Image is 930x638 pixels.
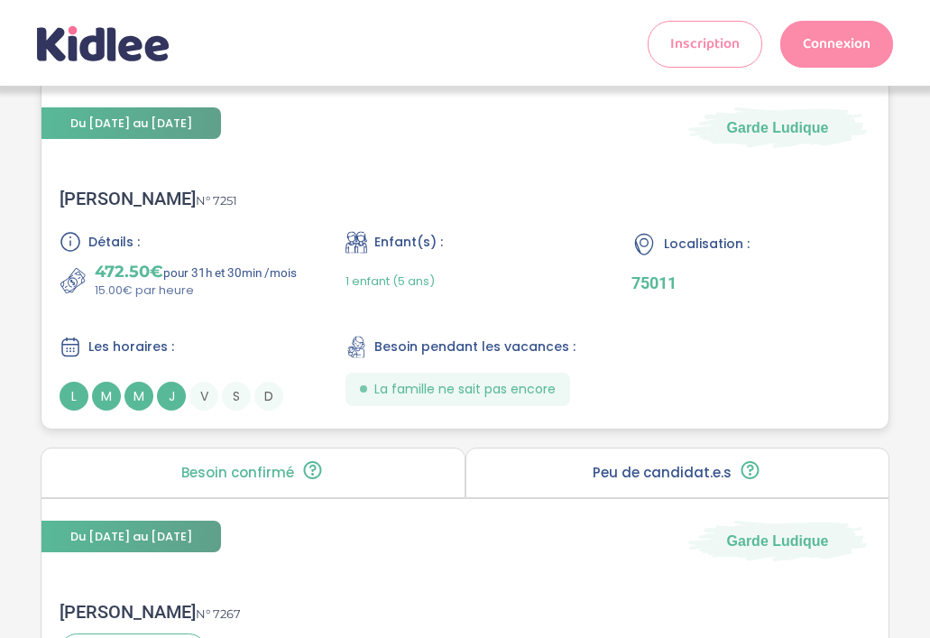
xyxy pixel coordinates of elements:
[664,235,750,254] span: Localisation :
[780,21,893,68] a: Connexion
[95,262,163,282] span: 472.50€
[88,233,140,252] span: Détails :
[374,233,443,252] span: Enfant(s) :
[196,193,237,208] span: N° 7251
[88,337,174,356] span: Les horaires :
[631,273,870,292] p: 75011
[95,282,297,300] p: 15.00€ par heure
[196,606,241,621] span: N° 7267
[124,382,153,411] span: M
[345,273,435,290] span: 1 enfant (5 ans)
[727,117,829,137] span: Garde Ludique
[374,380,556,399] span: La famille ne sait pas encore
[92,382,121,411] span: M
[157,382,186,411] span: J
[41,521,221,552] span: Du [DATE] au [DATE]
[181,466,294,480] p: Besoin confirmé
[593,466,732,480] p: Peu de candidat.e.s
[60,188,237,209] div: [PERSON_NAME]
[189,382,218,411] span: V
[254,382,283,411] span: D
[60,601,241,623] div: [PERSON_NAME]
[60,382,88,411] span: L
[727,531,829,550] span: Garde Ludique
[95,262,297,282] p: pour 31h et 30min /mois
[41,107,221,139] span: Du [DATE] au [DATE]
[648,21,762,68] a: Inscription
[374,337,575,356] span: Besoin pendant les vacances :
[222,382,251,411] span: S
